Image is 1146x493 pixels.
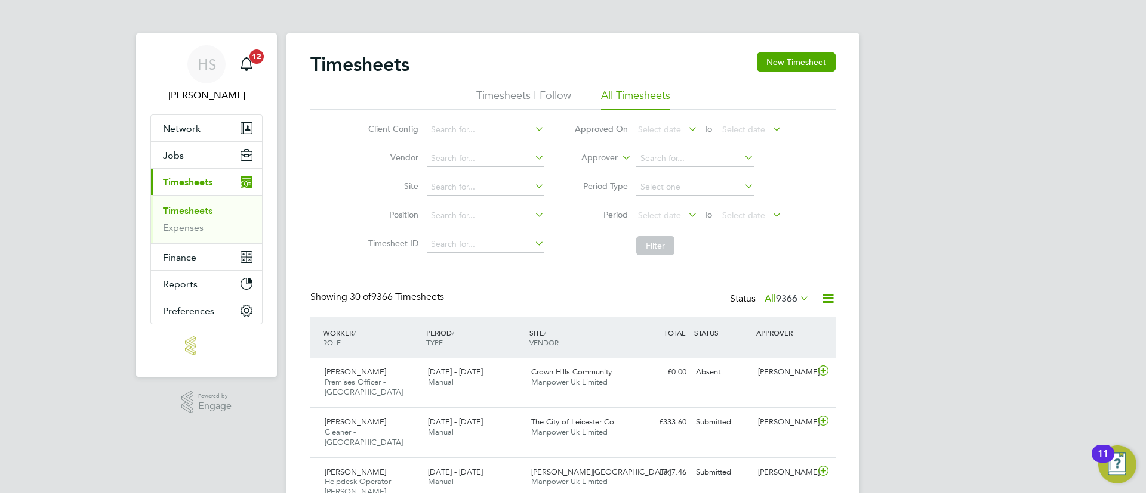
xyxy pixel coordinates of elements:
a: Go to home page [150,336,263,355]
span: Manpower Uk Limited [531,476,608,486]
label: Vendor [365,152,418,163]
button: Reports [151,271,262,297]
span: Crown Hills Community… [531,367,620,377]
label: Period Type [574,181,628,191]
span: [PERSON_NAME][GEOGRAPHIC_DATA] [531,467,671,477]
button: Open Resource Center, 11 new notifications [1098,445,1136,483]
span: 12 [249,49,264,64]
button: Filter [636,236,674,255]
label: Client Config [365,123,418,134]
span: ROLE [323,337,341,347]
div: £0.00 [629,362,691,382]
div: Submitted [691,413,753,432]
div: Status [730,291,812,308]
span: Reports [163,278,198,290]
span: TYPE [426,337,443,347]
button: Timesheets [151,169,262,195]
div: £847.46 [629,463,691,482]
div: [PERSON_NAME] [753,362,815,382]
label: Site [365,181,418,191]
input: Search for... [636,150,754,167]
button: New Timesheet [757,52,836,72]
span: To [700,207,716,222]
div: Showing [310,291,446,303]
span: 9366 Timesheets [350,291,444,303]
div: 11 [1098,454,1108,469]
span: Timesheets [163,176,212,188]
span: [DATE] - [DATE] [428,417,483,427]
span: Premises Officer - [GEOGRAPHIC_DATA] [325,377,403,397]
span: Manpower Uk Limited [531,427,608,437]
span: TOTAL [664,328,685,337]
div: Timesheets [151,195,262,243]
span: 30 of [350,291,371,303]
span: The City of Leicester Co… [531,417,622,427]
button: Preferences [151,297,262,324]
div: [PERSON_NAME] [753,463,815,482]
span: Jobs [163,150,184,161]
li: Timesheets I Follow [476,88,571,110]
span: Select date [638,210,681,221]
span: Powered by [198,391,232,401]
span: Select date [638,124,681,135]
div: Submitted [691,463,753,482]
label: Period [574,209,628,220]
h2: Timesheets [310,52,409,76]
input: Search for... [427,236,544,253]
button: Jobs [151,142,262,168]
span: To [700,121,716,137]
span: [PERSON_NAME] [325,467,386,477]
span: [DATE] - [DATE] [428,367,483,377]
a: Expenses [163,222,204,233]
button: Finance [151,244,262,270]
div: £333.60 [629,413,691,432]
span: Manual [428,377,454,387]
span: / [353,328,356,337]
a: Powered byEngage [181,391,232,414]
label: Approved On [574,123,628,134]
span: [DATE] - [DATE] [428,467,483,477]
a: 12 [235,45,258,83]
label: Timesheet ID [365,238,418,249]
span: / [452,328,454,337]
label: Position [365,209,418,220]
div: [PERSON_NAME] [753,413,815,432]
div: STATUS [691,322,753,343]
span: 9366 [776,293,797,305]
input: Search for... [427,150,544,167]
a: Timesheets [163,205,212,216]
span: [PERSON_NAME] [325,367,386,377]
div: SITE [526,322,630,353]
label: Approver [564,152,618,164]
li: All Timesheets [601,88,670,110]
span: Manpower Uk Limited [531,377,608,387]
label: All [765,293,809,305]
a: HS[PERSON_NAME] [150,45,263,103]
span: Manual [428,476,454,486]
div: WORKER [320,322,423,353]
span: Select date [722,210,765,221]
span: Engage [198,401,232,411]
span: Select date [722,124,765,135]
input: Select one [636,179,754,196]
button: Network [151,115,262,141]
span: Preferences [163,305,214,317]
span: [PERSON_NAME] [325,417,386,427]
span: Network [163,123,201,134]
div: APPROVER [753,322,815,343]
span: HS [198,57,216,72]
nav: Main navigation [136,33,277,377]
span: / [544,328,546,337]
span: Manual [428,427,454,437]
span: VENDOR [529,337,559,347]
img: manpower-logo-retina.png [185,336,228,355]
span: Hannah Sawitzki [150,88,263,103]
span: Cleaner - [GEOGRAPHIC_DATA] [325,427,403,447]
div: Absent [691,362,753,382]
span: Finance [163,252,196,263]
input: Search for... [427,122,544,138]
input: Search for... [427,179,544,196]
div: PERIOD [423,322,526,353]
input: Search for... [427,207,544,224]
